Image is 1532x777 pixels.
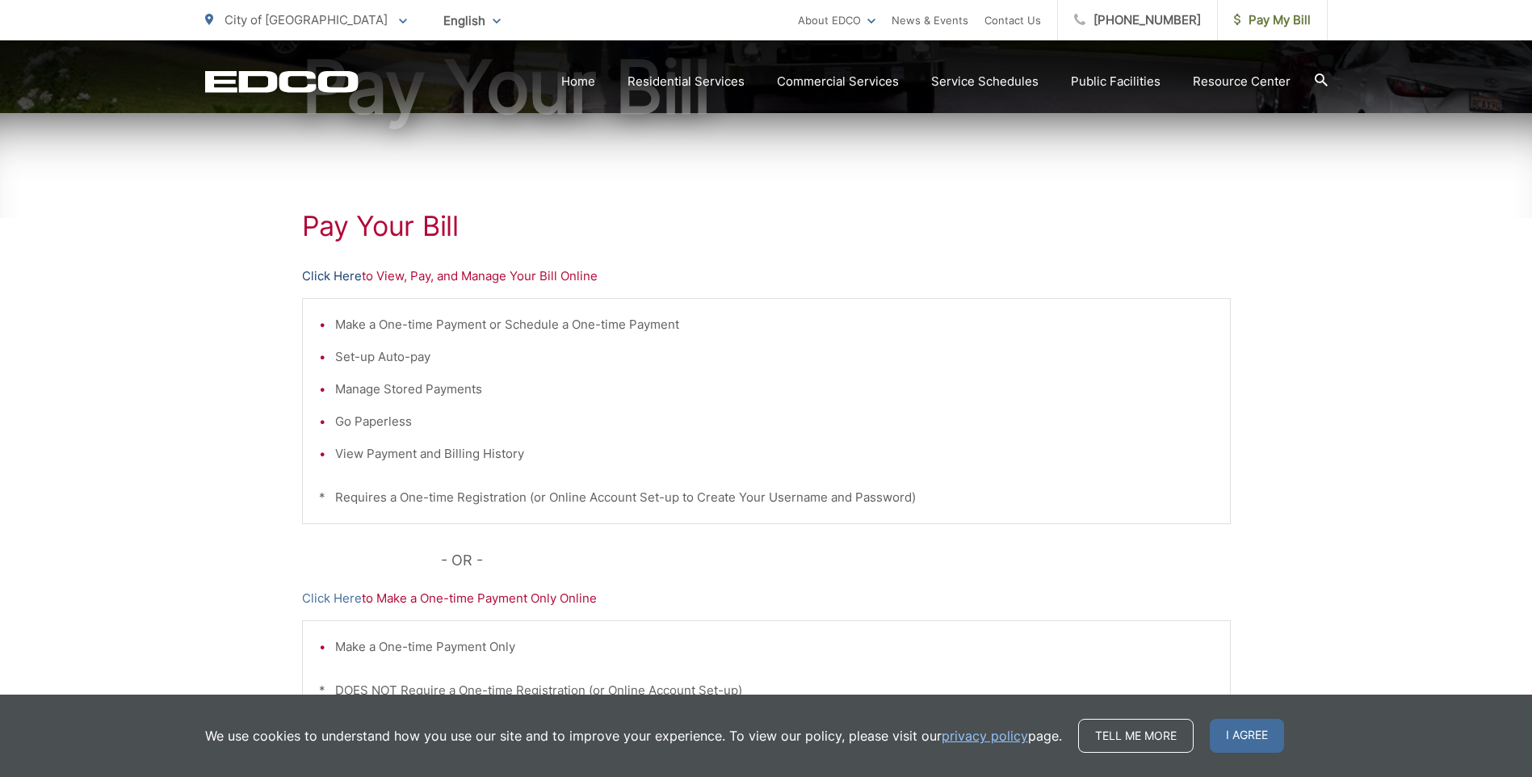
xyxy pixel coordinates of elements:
[335,637,1214,657] li: Make a One-time Payment Only
[335,315,1214,334] li: Make a One-time Payment or Schedule a One-time Payment
[302,267,1231,286] p: to View, Pay, and Manage Your Bill Online
[777,72,899,91] a: Commercial Services
[431,6,513,35] span: English
[302,589,362,608] a: Click Here
[984,10,1041,30] a: Contact Us
[335,380,1214,399] li: Manage Stored Payments
[335,347,1214,367] li: Set-up Auto-pay
[1210,719,1284,753] span: I agree
[627,72,745,91] a: Residential Services
[1071,72,1161,91] a: Public Facilities
[798,10,875,30] a: About EDCO
[1234,10,1311,30] span: Pay My Bill
[205,70,359,93] a: EDCD logo. Return to the homepage.
[225,12,388,27] span: City of [GEOGRAPHIC_DATA]
[335,412,1214,431] li: Go Paperless
[319,488,1214,507] p: * Requires a One-time Registration (or Online Account Set-up to Create Your Username and Password)
[942,726,1028,745] a: privacy policy
[205,726,1062,745] p: We use cookies to understand how you use our site and to improve your experience. To view our pol...
[561,72,595,91] a: Home
[335,444,1214,464] li: View Payment and Billing History
[302,589,1231,608] p: to Make a One-time Payment Only Online
[892,10,968,30] a: News & Events
[319,681,1214,700] p: * DOES NOT Require a One-time Registration (or Online Account Set-up)
[302,267,362,286] a: Click Here
[441,548,1231,573] p: - OR -
[1078,719,1194,753] a: Tell me more
[1193,72,1291,91] a: Resource Center
[302,210,1231,242] h1: Pay Your Bill
[931,72,1039,91] a: Service Schedules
